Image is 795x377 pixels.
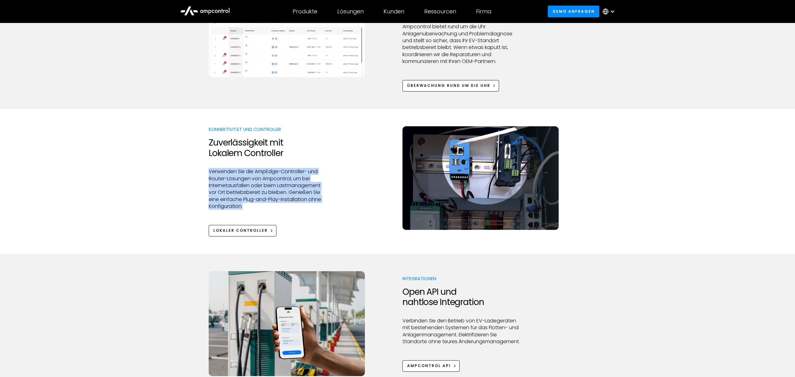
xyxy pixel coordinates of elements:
[213,228,268,233] div: Lokaler Controller
[402,23,522,65] p: Ampcontrol bietet rund um die Uhr Anlagenüberwachung und Problemdiagnose und stellt so sicher, da...
[407,83,490,88] div: Überwachung rund um die Uhr
[337,8,364,15] div: Lösungen
[476,8,491,15] div: Firma
[384,8,404,15] div: Kunden
[402,360,460,372] a: Ampcontrol APi
[407,363,451,369] div: Ampcontrol APi
[402,80,499,92] a: Überwachung rund um die Uhr
[209,137,328,158] h2: Zuverlässigkeit mit Lokalem Controller
[402,126,559,230] img: AmpEdge onsite controller for EV charging load management
[209,271,365,376] img: Ampcontrol EV fleet charging integrations
[424,8,456,15] div: Ressourcen
[293,8,317,15] div: Produkte
[209,126,328,132] p: Konnektivität und Controller
[209,168,328,210] p: Verwenden Sie die AmpEdge-Controller- und Router-Lösungen von Ampcontrol, um bei Internetausfälle...
[548,6,599,17] a: Demo anfragen
[402,317,522,345] p: Verbinden Sie den Betrieb von EV-Ladegeräten mit bestehenden Systemen für das Flotten- und Anlage...
[209,225,276,236] a: Lokaler Controller
[402,287,522,307] h2: Open API und nahtlose Integration
[402,276,522,282] p: Integrationen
